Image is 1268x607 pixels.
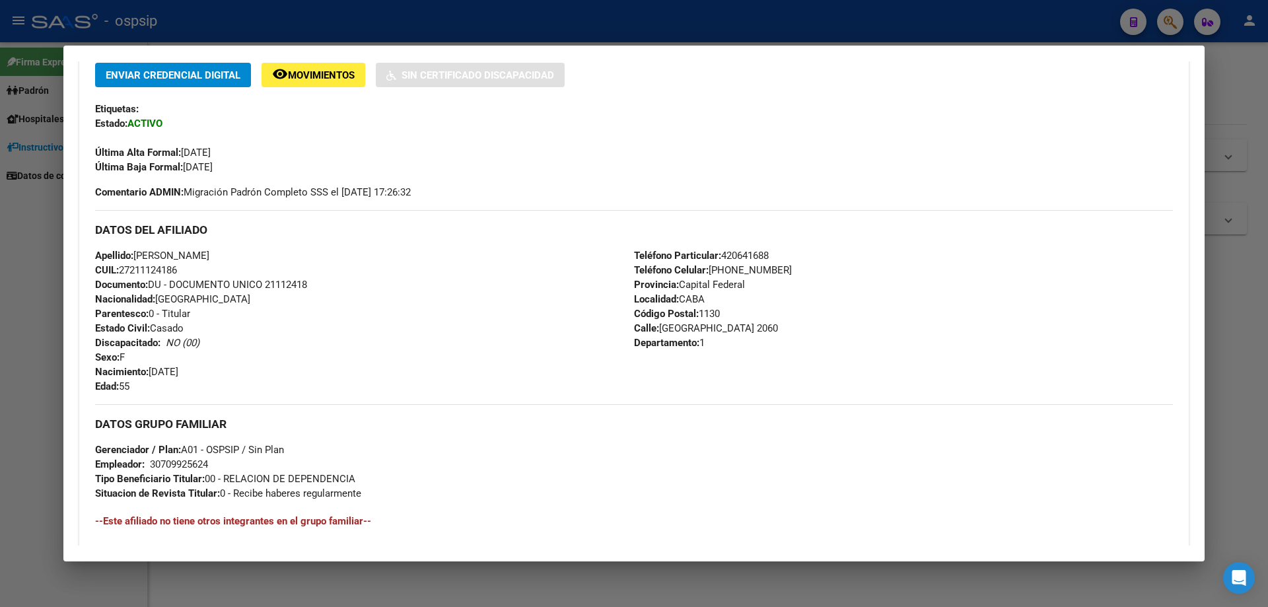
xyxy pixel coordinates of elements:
[95,514,1173,528] h4: --Este afiliado no tiene otros integrantes en el grupo familiar--
[95,223,1173,237] h3: DATOS DEL AFILIADO
[95,308,149,320] strong: Parentesco:
[95,63,251,87] button: Enviar Credencial Digital
[95,487,361,499] span: 0 - Recibe haberes regularmente
[95,308,190,320] span: 0 - Titular
[288,69,355,81] span: Movimientos
[95,473,205,485] strong: Tipo Beneficiario Titular:
[634,337,705,349] span: 1
[634,308,699,320] strong: Código Postal:
[95,366,178,378] span: [DATE]
[95,264,119,276] strong: CUIL:
[634,293,705,305] span: CABA
[95,147,211,159] span: [DATE]
[95,293,250,305] span: [GEOGRAPHIC_DATA]
[634,337,699,349] strong: Departamento:
[634,264,792,276] span: [PHONE_NUMBER]
[634,250,769,262] span: 420641688
[95,103,139,115] strong: Etiquetas:
[95,147,181,159] strong: Última Alta Formal:
[106,69,240,81] span: Enviar Credencial Digital
[634,308,720,320] span: 1130
[95,337,160,349] strong: Discapacitado:
[272,66,288,82] mat-icon: remove_red_eye
[95,118,127,129] strong: Estado:
[95,279,307,291] span: DU - DOCUMENTO UNICO 21112418
[95,351,125,363] span: F
[634,322,778,334] span: [GEOGRAPHIC_DATA] 2060
[95,444,284,456] span: A01 - OSPSIP / Sin Plan
[95,351,120,363] strong: Sexo:
[95,185,411,199] span: Migración Padrón Completo SSS el [DATE] 17:26:32
[95,322,184,334] span: Casado
[402,69,554,81] span: Sin Certificado Discapacidad
[634,250,721,262] strong: Teléfono Particular:
[95,417,1173,431] h3: DATOS GRUPO FAMILIAR
[634,264,709,276] strong: Teléfono Celular:
[79,42,1189,574] div: Datos de Empadronamiento
[95,380,119,392] strong: Edad:
[95,161,213,173] span: [DATE]
[95,250,133,262] strong: Apellido:
[95,250,209,262] span: [PERSON_NAME]
[95,293,155,305] strong: Nacionalidad:
[95,487,220,499] strong: Situacion de Revista Titular:
[95,366,149,378] strong: Nacimiento:
[127,118,162,129] strong: ACTIVO
[95,444,181,456] strong: Gerenciador / Plan:
[95,458,145,470] strong: Empleador:
[1223,562,1255,594] div: Open Intercom Messenger
[634,322,659,334] strong: Calle:
[95,279,148,291] strong: Documento:
[95,380,129,392] span: 55
[166,337,199,349] i: NO (00)
[95,186,184,198] strong: Comentario ADMIN:
[95,322,150,334] strong: Estado Civil:
[95,264,177,276] span: 27211124186
[150,457,208,472] div: 30709925624
[634,279,745,291] span: Capital Federal
[262,63,365,87] button: Movimientos
[95,161,183,173] strong: Última Baja Formal:
[634,279,679,291] strong: Provincia:
[376,63,565,87] button: Sin Certificado Discapacidad
[95,473,355,485] span: 00 - RELACION DE DEPENDENCIA
[634,293,679,305] strong: Localidad:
